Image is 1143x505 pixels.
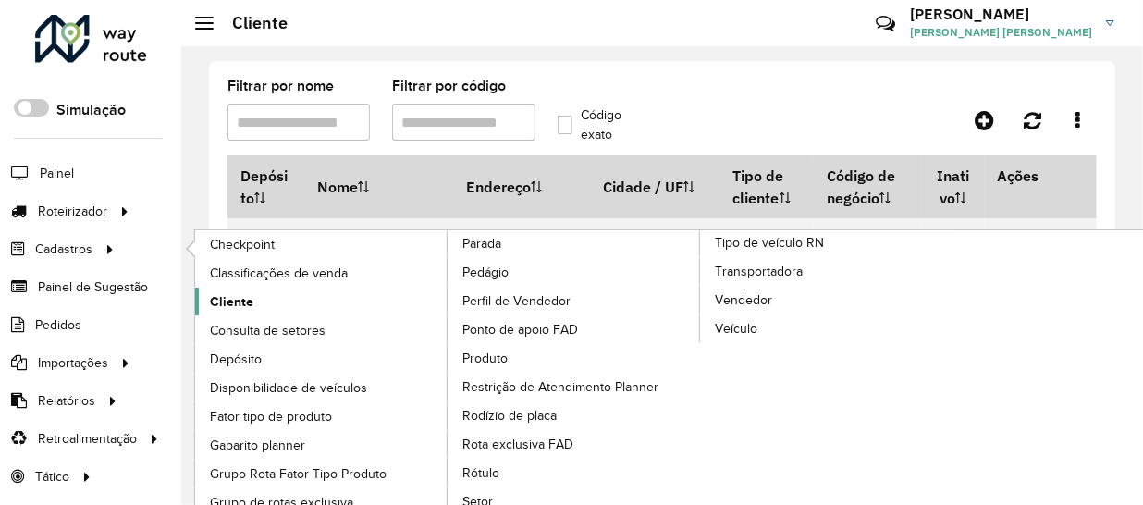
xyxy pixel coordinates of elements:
[462,291,571,311] span: Perfil de Vendedor
[462,435,573,454] span: Rota exclusiva FAD
[814,156,921,218] th: Código de negócio
[590,156,720,218] th: Cidade / UF
[210,264,348,283] span: Classificações de venda
[448,401,701,429] a: Rodízio de placa
[38,277,148,297] span: Painel de Sugestão
[210,436,305,455] span: Gabarito planner
[195,431,449,459] a: Gabarito planner
[985,156,1096,195] th: Ações
[195,230,449,258] a: Checkpoint
[195,374,449,401] a: Disponibilidade de veículos
[38,391,95,411] span: Relatórios
[448,287,701,314] a: Perfil de Vendedor
[910,6,1092,23] h3: [PERSON_NAME]
[462,406,557,425] span: Rodízio de placa
[910,24,1092,41] span: [PERSON_NAME] [PERSON_NAME]
[715,319,757,339] span: Veículo
[462,463,499,483] span: Rótulo
[715,290,772,310] span: Vendedor
[448,315,701,343] a: Ponto de apoio FAD
[921,156,985,218] th: Inativo
[392,75,506,97] label: Filtrar por código
[700,314,953,342] a: Veículo
[454,156,591,218] th: Endereço
[448,344,701,372] a: Produto
[35,315,81,335] span: Pedidos
[195,288,449,315] a: Cliente
[210,407,332,426] span: Fator tipo de produto
[700,286,953,314] a: Vendedor
[210,235,275,254] span: Checkpoint
[700,257,953,285] a: Transportadora
[195,460,449,487] a: Grupo Rota Fator Tipo Produto
[195,402,449,430] a: Fator tipo de produto
[195,259,449,287] a: Classificações de venda
[38,429,137,449] span: Retroalimentação
[462,234,501,253] span: Parada
[195,345,449,373] a: Depósito
[462,320,578,339] span: Ponto de apoio FAD
[462,263,509,282] span: Pedágio
[448,373,701,400] a: Restrição de Atendimento Planner
[448,459,701,487] a: Rótulo
[558,105,645,144] label: Código exato
[40,164,74,183] span: Painel
[866,4,905,43] a: Contato Rápido
[35,467,69,487] span: Tático
[448,258,701,286] a: Pedágio
[720,156,814,218] th: Tipo de cliente
[210,378,367,398] span: Disponibilidade de veículos
[305,218,454,273] td: * BAR DA CIDA
[210,292,253,312] span: Cliente
[462,377,658,397] span: Restrição de Atendimento Planner
[35,240,92,259] span: Cadastros
[38,202,107,221] span: Roteirizador
[227,156,305,218] th: Depósito
[590,218,720,273] td: OURO PRETO / MG
[305,156,454,218] th: Nome
[210,464,387,484] span: Grupo Rota Fator Tipo Produto
[448,430,701,458] a: Rota exclusiva FAD
[227,218,305,273] td: [PERSON_NAME]
[38,353,108,373] span: Importações
[210,350,262,369] span: Depósito
[715,262,803,281] span: Transportadora
[195,316,449,344] a: Consulta de setores
[56,99,126,121] label: Simulação
[715,233,824,252] span: Tipo de veículo RN
[210,321,326,340] span: Consulta de setores
[454,218,591,273] td: SERRA NEGRA 109
[462,349,508,368] span: Produto
[814,218,921,273] td: 12552
[227,75,334,97] label: Filtrar por nome
[214,13,288,33] h2: Cliente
